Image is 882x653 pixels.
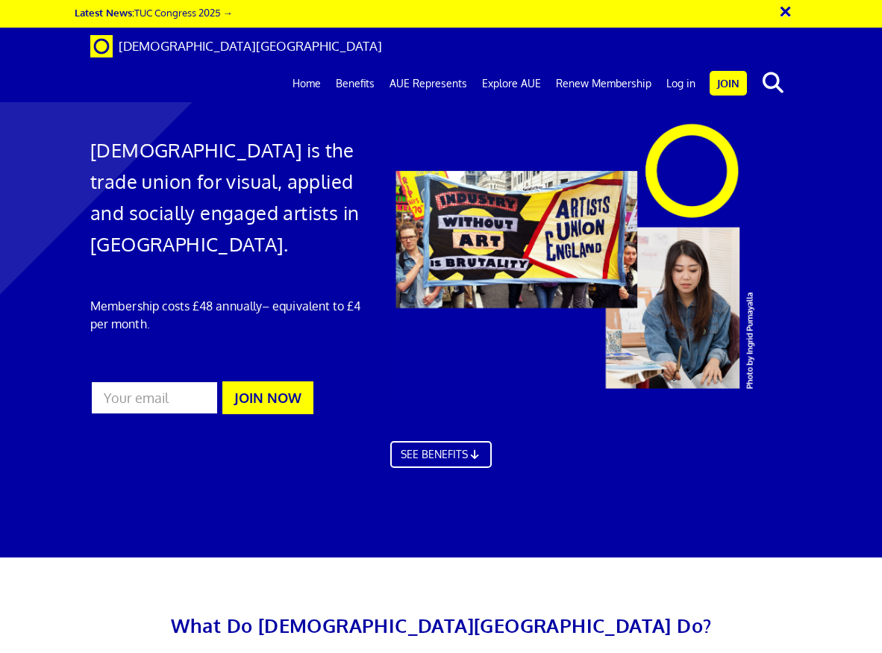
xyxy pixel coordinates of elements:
[285,65,328,102] a: Home
[90,381,219,415] input: Your email
[75,6,134,19] strong: Latest News:
[222,381,313,414] button: JOIN NOW
[475,65,548,102] a: Explore AUE
[659,65,703,102] a: Log in
[119,38,382,54] span: [DEMOGRAPHIC_DATA][GEOGRAPHIC_DATA]
[90,134,369,260] h1: [DEMOGRAPHIC_DATA] is the trade union for visual, applied and socially engaged artists in [GEOGRA...
[328,65,382,102] a: Benefits
[90,297,369,333] p: Membership costs £48 annually – equivalent to £4 per month.
[79,28,393,65] a: Brand [DEMOGRAPHIC_DATA][GEOGRAPHIC_DATA]
[710,71,747,96] a: Join
[382,65,475,102] a: AUE Represents
[750,67,795,99] button: search
[75,6,233,19] a: Latest News:TUC Congress 2025 →
[548,65,659,102] a: Renew Membership
[390,441,492,468] a: SEE BENEFITS
[90,610,792,641] h2: What Do [DEMOGRAPHIC_DATA][GEOGRAPHIC_DATA] Do?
